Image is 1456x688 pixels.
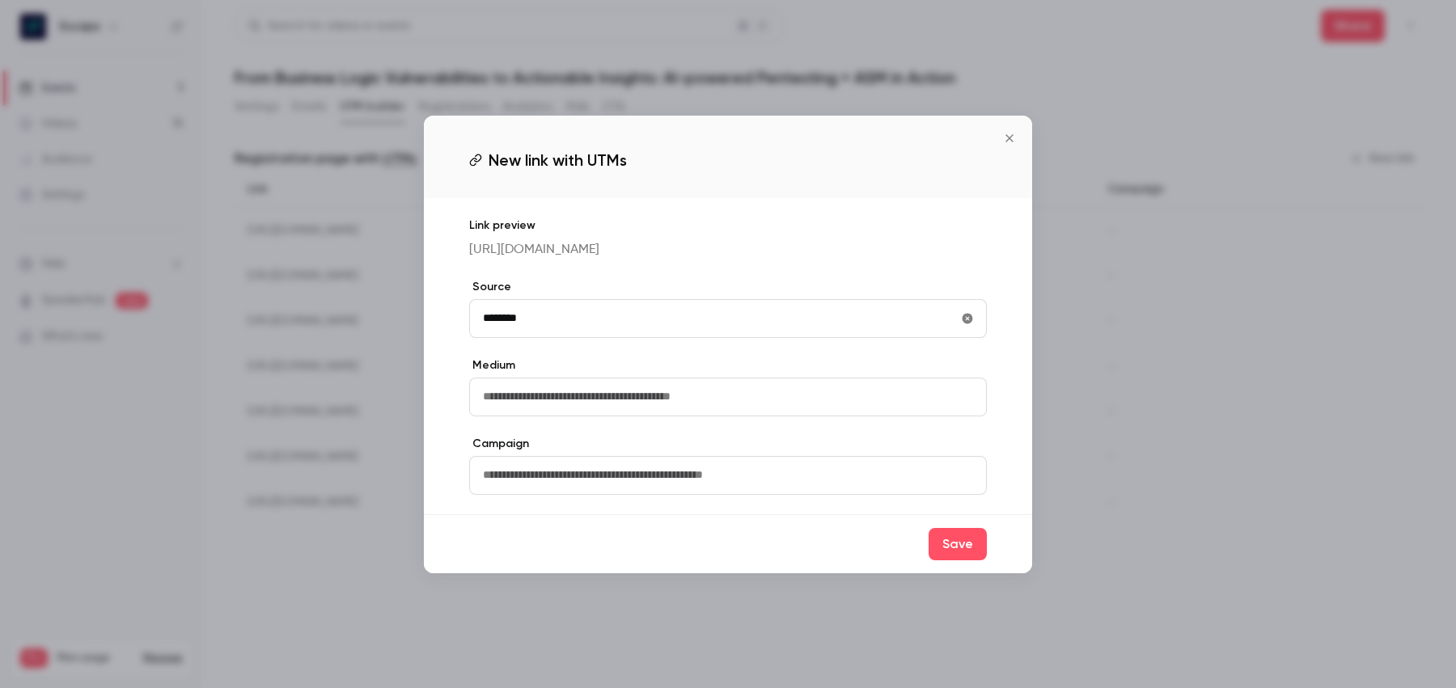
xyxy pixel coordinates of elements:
label: Medium [469,357,987,374]
span: New link with UTMs [489,148,627,172]
button: utmSource [954,306,980,331]
label: Campaign [469,436,987,452]
button: Close [993,122,1026,154]
p: Link preview [469,217,987,234]
p: [URL][DOMAIN_NAME] [469,240,987,260]
button: Save [929,528,987,560]
label: Source [469,279,987,295]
